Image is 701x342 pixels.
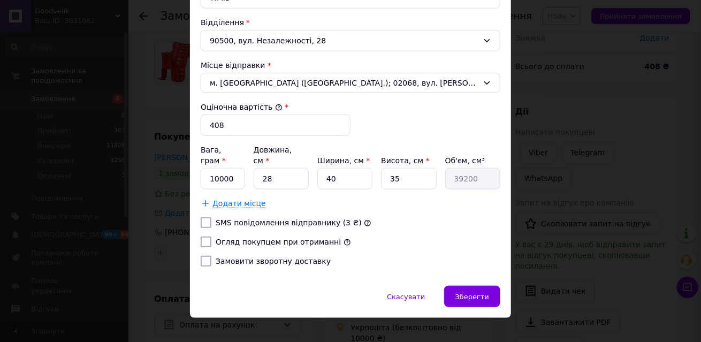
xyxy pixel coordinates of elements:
[216,218,362,227] label: SMS повідомлення відправнику (3 ₴)
[201,60,500,71] div: Місце відправки
[254,146,292,165] label: Довжина, см
[317,156,370,165] label: Ширина, см
[216,257,331,265] label: Замовити зворотну доставку
[381,156,429,165] label: Висота, см
[212,199,266,208] span: Додати місце
[216,238,341,246] label: Огляд покупцем при отриманні
[201,30,500,51] div: 90500, вул. Незалежності, 28
[201,17,500,28] div: Відділення
[445,155,500,166] div: Об'єм, см³
[210,78,478,88] span: м. [GEOGRAPHIC_DATA] ([GEOGRAPHIC_DATA].); 02068, вул. [PERSON_NAME][STREET_ADDRESS]
[201,103,283,111] label: Оціночна вартість
[387,293,425,301] span: Скасувати
[201,146,226,165] label: Вага, грам
[455,293,489,301] span: Зберегти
